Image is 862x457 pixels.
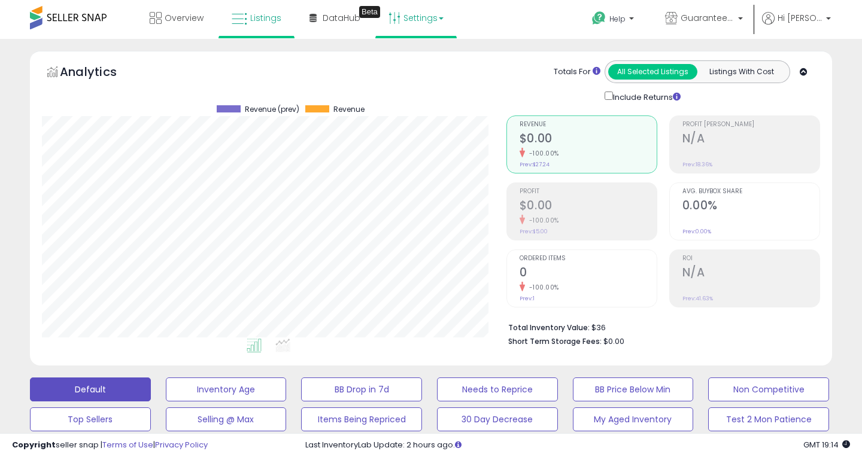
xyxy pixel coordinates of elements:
h5: Analytics [60,63,140,83]
span: Ordered Items [520,255,657,262]
button: Selling @ Max [166,407,287,431]
button: Inventory Age [166,377,287,401]
button: BB Price Below Min [573,377,694,401]
span: Revenue [333,105,365,114]
span: 2025-09-6 19:14 GMT [803,439,850,450]
span: $0.00 [603,336,624,347]
small: Prev: $27.24 [520,161,550,168]
button: Top Sellers [30,407,151,431]
span: Hi [PERSON_NAME] [778,12,822,24]
a: Hi [PERSON_NAME] [762,12,831,39]
h2: N/A [682,132,819,148]
div: Totals For [554,66,600,78]
span: Avg. Buybox Share [682,188,819,195]
button: My Aged Inventory [573,407,694,431]
small: -100.00% [525,283,559,292]
h2: $0.00 [520,132,657,148]
small: Prev: 0.00% [682,228,711,235]
button: Needs to Reprice [437,377,558,401]
button: All Selected Listings [608,64,697,80]
a: Privacy Policy [155,439,208,450]
h2: 0.00% [682,199,819,215]
div: Tooltip anchor [359,6,380,18]
span: Revenue (prev) [245,105,299,114]
button: Test 2 Mon Patience [708,407,829,431]
div: seller snap | | [12,440,208,451]
div: Last InventoryLab Update: 2 hours ago. [305,440,850,451]
small: Prev: 18.36% [682,161,712,168]
button: 30 Day Decrease [437,407,558,431]
span: DataHub [323,12,360,24]
b: Total Inventory Value: [508,322,590,333]
small: Prev: 1 [520,295,535,302]
strong: Copyright [12,439,56,450]
small: -100.00% [525,216,559,225]
h2: $0.00 [520,199,657,215]
i: Get Help [591,11,606,26]
li: $36 [508,319,811,334]
span: Profit [PERSON_NAME] [682,121,819,128]
h2: N/A [682,266,819,282]
button: BB Drop in 7d [301,377,422,401]
button: Non Competitive [708,377,829,401]
span: ROI [682,255,819,262]
span: Help [609,14,626,24]
small: Prev: $5.00 [520,228,548,235]
button: Default [30,377,151,401]
small: -100.00% [525,149,559,158]
span: Revenue [520,121,657,128]
h2: 0 [520,266,657,282]
span: Profit [520,188,657,195]
button: Items Being Repriced [301,407,422,431]
b: Short Term Storage Fees: [508,336,602,346]
button: Listings With Cost [697,64,786,80]
a: Help [582,2,646,39]
span: Overview [165,12,204,24]
small: Prev: 41.63% [682,295,713,302]
div: Include Returns [596,89,694,103]
span: Guaranteed Satisfaction [681,12,734,24]
span: Listings [250,12,281,24]
a: Terms of Use [102,439,153,450]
